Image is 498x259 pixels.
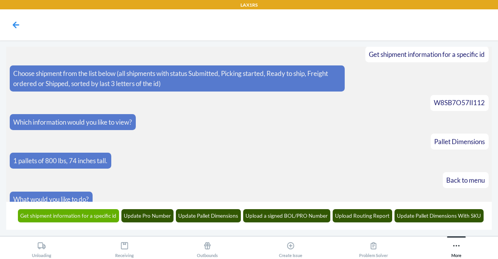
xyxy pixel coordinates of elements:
[176,209,241,222] button: Update Pallet Dimensions
[197,238,218,258] div: Outbounds
[83,236,166,258] button: Receiving
[13,194,89,204] p: What would you like to do?
[279,238,302,258] div: Create Issue
[166,236,249,258] button: Outbounds
[446,176,485,184] span: Back to menu
[18,209,119,222] button: Get shipment information for a specific id
[13,156,107,166] p: 1 pallets of 800 lbs, 74 inches tall.
[434,137,485,146] span: Pallet Dimensions
[415,236,498,258] button: More
[359,238,388,258] div: Problem Solver
[13,117,132,127] p: Which information would you like to view?
[395,209,484,222] button: Update Pallet Dimensions With SKU
[451,238,461,258] div: More
[243,209,331,222] button: Upload a signed BOL/PRO Number
[333,209,393,222] button: Upload Routing Report
[32,238,51,258] div: Unloading
[369,50,485,58] span: Get shipment information for a specific id
[240,2,258,9] p: LAX1RS
[115,238,134,258] div: Receiving
[13,69,341,88] p: Choose shipment from the list below (all shipments with status Submitted, Picking started, Ready ...
[434,99,485,107] span: W8SB7O57II112
[249,236,332,258] button: Create Issue
[121,209,174,222] button: Update Pro Number
[332,236,415,258] button: Problem Solver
